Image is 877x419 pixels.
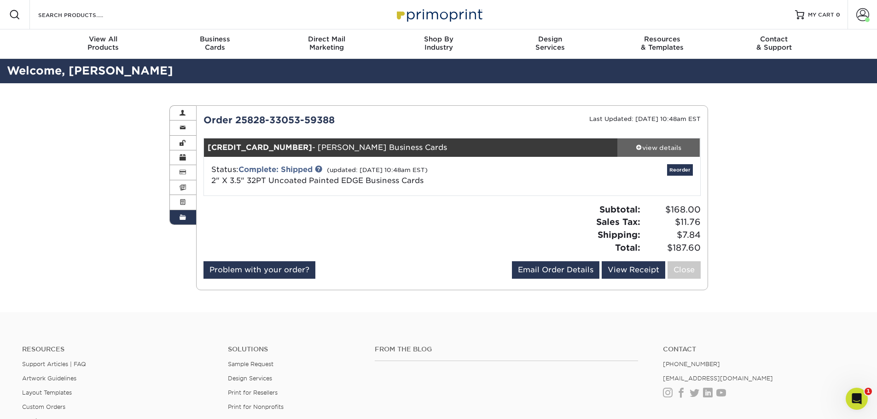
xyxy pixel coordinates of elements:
[617,143,700,152] div: view details
[643,203,701,216] span: $168.00
[643,229,701,241] span: $7.84
[846,388,868,410] iframe: Intercom live chat
[47,35,159,43] span: View All
[47,35,159,52] div: Products
[589,115,701,122] small: Last Updated: [DATE] 10:48am EST
[615,242,640,253] strong: Total:
[327,166,428,173] small: (updated: [DATE] 10:48am EST)
[617,138,700,157] a: view details
[22,375,76,382] a: Artwork Guidelines
[606,35,718,43] span: Resources
[228,345,361,353] h4: Solutions
[37,9,127,20] input: SEARCH PRODUCTS.....
[667,164,693,176] a: Reorder
[159,35,271,52] div: Cards
[383,35,494,52] div: Industry
[228,375,272,382] a: Design Services
[718,35,830,43] span: Contact
[228,389,278,396] a: Print for Resellers
[606,29,718,59] a: Resources& Templates
[375,345,638,353] h4: From the Blog
[836,11,840,18] span: 0
[668,261,701,279] a: Close
[197,113,452,127] div: Order 25828-33053-59388
[718,29,830,59] a: Contact& Support
[643,216,701,229] span: $11.76
[643,241,701,254] span: $187.60
[22,361,86,367] a: Support Articles | FAQ
[494,35,606,52] div: Services
[606,35,718,52] div: & Templates
[228,361,273,367] a: Sample Request
[383,35,494,43] span: Shop By
[238,165,313,174] a: Complete: Shipped
[47,29,159,59] a: View AllProducts
[598,230,640,240] strong: Shipping:
[602,261,665,279] a: View Receipt
[204,164,534,186] div: Status:
[211,176,424,185] a: 2" X 3.5" 32PT Uncoated Painted EDGE Business Cards
[271,35,383,43] span: Direct Mail
[599,204,640,214] strong: Subtotal:
[383,29,494,59] a: Shop ByIndustry
[494,35,606,43] span: Design
[663,361,720,367] a: [PHONE_NUMBER]
[718,35,830,52] div: & Support
[228,403,284,410] a: Print for Nonprofits
[204,138,617,157] div: - [PERSON_NAME] Business Cards
[663,345,855,353] a: Contact
[808,11,834,19] span: MY CART
[208,143,312,152] strong: [CREDIT_CARD_NUMBER]
[159,35,271,43] span: Business
[203,261,315,279] a: Problem with your order?
[393,5,485,24] img: Primoprint
[596,217,640,227] strong: Sales Tax:
[865,388,872,395] span: 1
[663,375,773,382] a: [EMAIL_ADDRESS][DOMAIN_NAME]
[22,345,214,353] h4: Resources
[159,29,271,59] a: BusinessCards
[494,29,606,59] a: DesignServices
[271,29,383,59] a: Direct MailMarketing
[512,261,599,279] a: Email Order Details
[271,35,383,52] div: Marketing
